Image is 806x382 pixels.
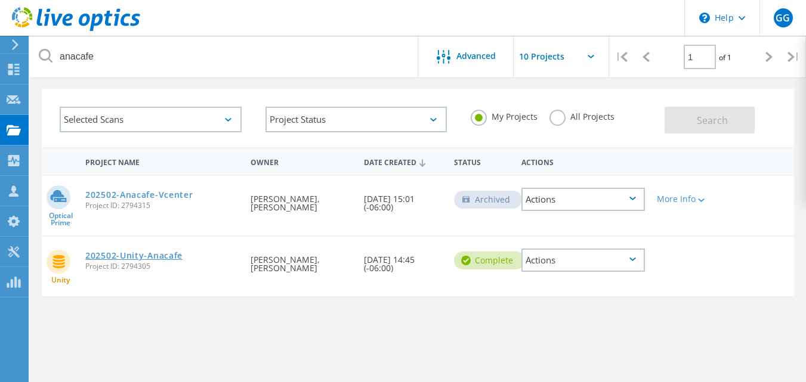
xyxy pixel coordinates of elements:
[12,25,140,33] a: Live Optics Dashboard
[245,237,357,284] div: [PERSON_NAME], [PERSON_NAME]
[245,150,357,172] div: Owner
[549,110,614,121] label: All Projects
[515,150,651,172] div: Actions
[782,36,806,78] div: |
[60,107,242,132] div: Selected Scans
[521,249,645,272] div: Actions
[456,52,496,60] span: Advanced
[85,263,239,270] span: Project ID: 2794305
[471,110,538,121] label: My Projects
[358,237,448,284] div: [DATE] 14:45 (-06:00)
[448,150,515,172] div: Status
[358,176,448,223] div: [DATE] 15:01 (-06:00)
[719,52,731,63] span: of 1
[245,176,357,223] div: [PERSON_NAME], [PERSON_NAME]
[79,150,245,172] div: Project Name
[454,191,522,209] div: Archived
[358,150,448,173] div: Date Created
[657,195,705,203] div: More Info
[51,277,70,284] span: Unity
[697,114,728,127] span: Search
[30,36,419,77] input: Search projects by name, owner, ID, company, etc
[85,191,193,199] a: 202502-Anacafe-Vcenter
[454,251,525,269] div: Complete
[699,13,710,23] svg: \n
[776,13,790,23] span: GG
[85,202,239,209] span: Project ID: 2794315
[85,251,183,260] a: 202502-Unity-Anacafe
[665,107,755,133] button: Search
[265,107,447,132] div: Project Status
[42,212,79,226] span: Optical Prime
[521,188,645,211] div: Actions
[609,36,634,78] div: |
